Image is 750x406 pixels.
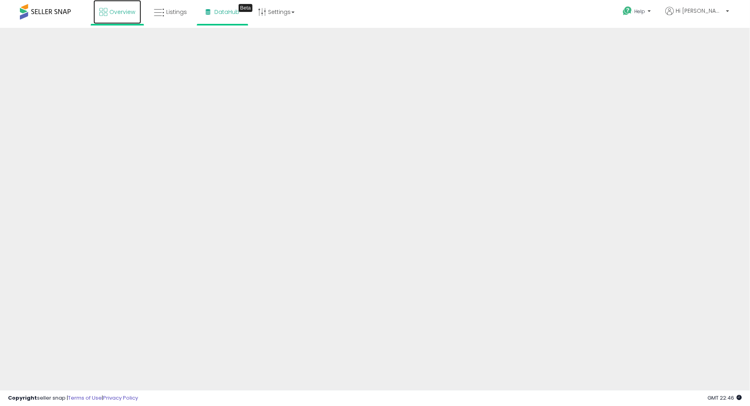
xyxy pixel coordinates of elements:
[623,6,633,16] i: Get Help
[103,394,138,402] a: Privacy Policy
[676,7,724,15] span: Hi [PERSON_NAME]
[708,394,742,402] span: 2025-10-6 22:46 GMT
[166,8,187,16] span: Listings
[239,4,253,12] div: Tooltip anchor
[666,7,729,25] a: Hi [PERSON_NAME]
[214,8,239,16] span: DataHub
[8,394,138,402] div: seller snap | |
[68,394,102,402] a: Terms of Use
[109,8,135,16] span: Overview
[8,394,37,402] strong: Copyright
[635,8,645,15] span: Help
